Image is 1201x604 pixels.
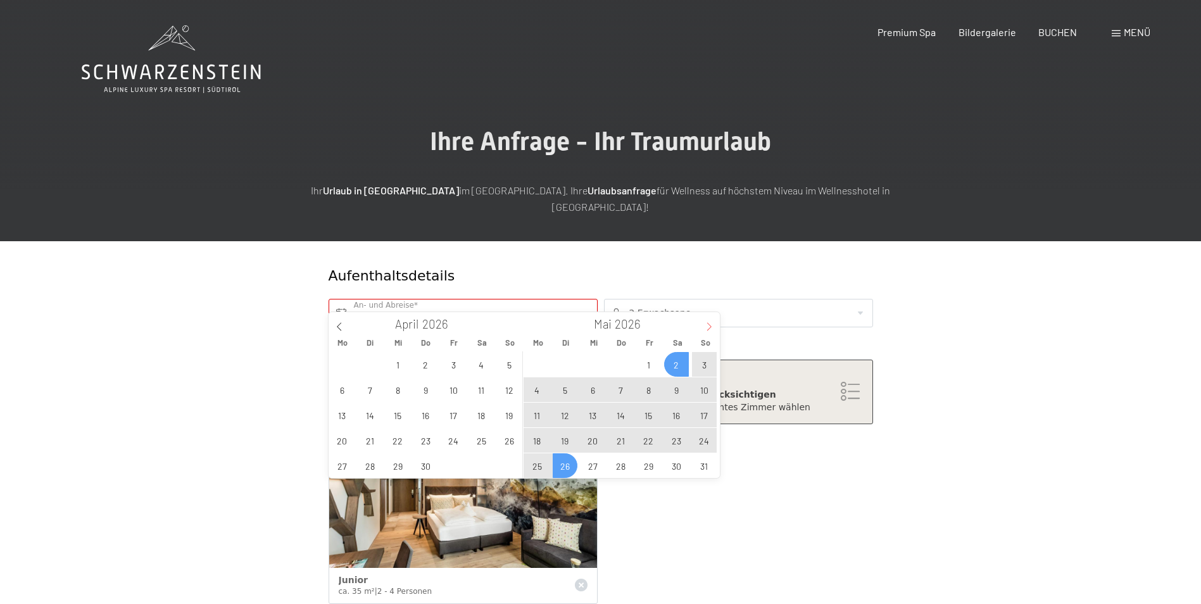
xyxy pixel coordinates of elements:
p: Ihr im [GEOGRAPHIC_DATA]. Ihre für Wellness auf höchstem Niveau im Wellnesshotel in [GEOGRAPHIC_D... [284,182,917,215]
span: April 4, 2026 [469,352,494,377]
span: Mo [524,339,552,347]
span: Mai 28, 2026 [608,453,633,478]
span: Mi [580,339,608,347]
span: Mai 27, 2026 [581,453,605,478]
span: Mai 6, 2026 [581,377,605,402]
a: Premium Spa [877,26,936,38]
a: Bildergalerie [959,26,1016,38]
span: Mai 31, 2026 [692,453,717,478]
span: April 1, 2026 [386,352,410,377]
span: So [496,339,524,347]
span: April 15, 2026 [386,403,410,427]
span: Mai 10, 2026 [692,377,717,402]
div: Zimmerwunsch berücksichtigen [617,389,860,401]
span: Di [552,339,580,347]
span: Ihre Anfrage - Ihr Traumurlaub [430,127,771,156]
strong: Urlaubsanfrage [588,184,657,196]
span: April 23, 2026 [413,428,438,453]
span: April 11, 2026 [469,377,494,402]
span: April 14, 2026 [358,403,382,427]
span: | [375,587,377,596]
span: So [691,339,719,347]
span: Mai 12, 2026 [553,403,577,427]
span: April 20, 2026 [330,428,355,453]
span: Mai 18, 2026 [525,428,550,453]
span: Sa [663,339,691,347]
span: April 16, 2026 [413,403,438,427]
span: April 30, 2026 [413,453,438,478]
span: Fr [440,339,468,347]
span: Di [356,339,384,347]
span: Menü [1124,26,1150,38]
span: April 27, 2026 [330,453,355,478]
span: April 8, 2026 [386,377,410,402]
span: April 9, 2026 [413,377,438,402]
input: Year [418,317,460,331]
span: Mai 20, 2026 [581,428,605,453]
span: Mai 23, 2026 [664,428,689,453]
img: Junior [329,453,597,568]
input: Year [612,317,653,331]
span: Fr [636,339,663,347]
span: Mai 11, 2026 [525,403,550,427]
span: Mai 2, 2026 [664,352,689,377]
span: Do [608,339,636,347]
a: BUCHEN [1038,26,1077,38]
span: April 13, 2026 [330,403,355,427]
span: April 25, 2026 [469,428,494,453]
span: Mai 17, 2026 [692,403,717,427]
span: April 3, 2026 [441,352,466,377]
span: Mai 3, 2026 [692,352,717,377]
strong: Urlaub in [GEOGRAPHIC_DATA] [323,184,459,196]
span: Mai 26, 2026 [553,453,577,478]
span: Junior [339,575,368,585]
span: Mai [594,318,612,330]
span: April 26, 2026 [497,428,522,453]
span: April 5, 2026 [497,352,522,377]
span: April 18, 2026 [469,403,494,427]
span: Mo [329,339,356,347]
span: Mai 7, 2026 [608,377,633,402]
span: April 24, 2026 [441,428,466,453]
span: April [395,318,418,330]
span: Mai 24, 2026 [692,428,717,453]
span: Mai 1, 2026 [636,352,661,377]
span: April 19, 2026 [497,403,522,427]
span: April 17, 2026 [441,403,466,427]
span: April 12, 2026 [497,377,522,402]
span: April 21, 2026 [358,428,382,453]
span: April 22, 2026 [386,428,410,453]
span: Mai 29, 2026 [636,453,661,478]
span: Mai 9, 2026 [664,377,689,402]
span: Mai 25, 2026 [525,453,550,478]
span: Mai 16, 2026 [664,403,689,427]
span: Sa [468,339,496,347]
span: April 29, 2026 [386,453,410,478]
span: Mai 13, 2026 [581,403,605,427]
span: Mai 22, 2026 [636,428,661,453]
span: Mai 14, 2026 [608,403,633,427]
span: April 28, 2026 [358,453,382,478]
span: April 7, 2026 [358,377,382,402]
span: 2 - 4 Personen [377,587,432,596]
span: Mai 5, 2026 [553,377,577,402]
span: April 10, 2026 [441,377,466,402]
span: Mai 19, 2026 [553,428,577,453]
span: Mai 4, 2026 [525,377,550,402]
span: Mai 30, 2026 [664,453,689,478]
span: Do [412,339,440,347]
span: April 6, 2026 [330,377,355,402]
span: Mai 15, 2026 [636,403,661,427]
span: Mai 21, 2026 [608,428,633,453]
div: Aufenthaltsdetails [329,267,781,286]
span: Mai 8, 2026 [636,377,661,402]
span: April 2, 2026 [413,352,438,377]
span: ca. 35 m² [339,587,375,596]
span: Mi [384,339,412,347]
div: Ich möchte ein bestimmtes Zimmer wählen [617,401,860,414]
